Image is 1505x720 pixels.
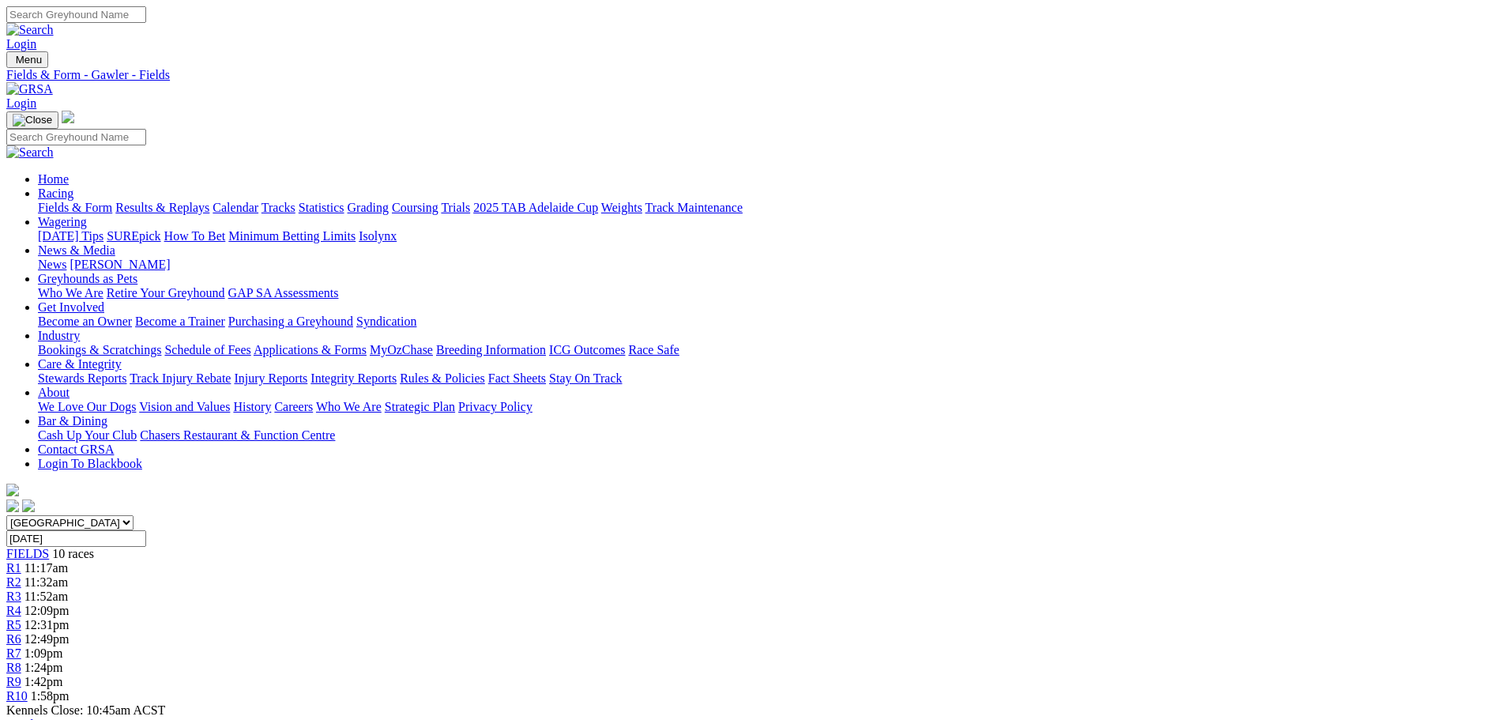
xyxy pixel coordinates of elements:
[24,661,63,674] span: 1:24pm
[115,201,209,214] a: Results & Replays
[6,129,146,145] input: Search
[6,111,58,129] button: Toggle navigation
[549,371,622,385] a: Stay On Track
[6,37,36,51] a: Login
[38,300,104,314] a: Get Involved
[38,357,122,371] a: Care & Integrity
[38,215,87,228] a: Wagering
[38,428,1499,443] div: Bar & Dining
[38,343,161,356] a: Bookings & Scratchings
[70,258,170,271] a: [PERSON_NAME]
[139,400,230,413] a: Vision and Values
[6,530,146,547] input: Select date
[135,315,225,328] a: Become a Trainer
[6,6,146,23] input: Search
[38,371,126,385] a: Stewards Reports
[601,201,642,214] a: Weights
[488,371,546,385] a: Fact Sheets
[261,201,295,214] a: Tracks
[316,400,382,413] a: Who We Are
[24,561,68,575] span: 11:17am
[645,201,743,214] a: Track Maintenance
[356,315,416,328] a: Syndication
[359,229,397,243] a: Isolynx
[6,484,19,496] img: logo-grsa-white.png
[130,371,231,385] a: Track Injury Rebate
[38,315,132,328] a: Become an Owner
[310,371,397,385] a: Integrity Reports
[16,54,42,66] span: Menu
[38,286,103,300] a: Who We Are
[385,400,455,413] a: Strategic Plan
[6,82,53,96] img: GRSA
[6,547,49,560] a: FIELDS
[6,675,21,688] a: R9
[628,343,679,356] a: Race Safe
[6,632,21,646] a: R6
[6,499,19,512] img: facebook.svg
[6,618,21,631] a: R5
[6,23,54,37] img: Search
[107,286,225,300] a: Retire Your Greyhound
[549,343,625,356] a: ICG Outcomes
[38,400,136,413] a: We Love Our Dogs
[213,201,258,214] a: Calendar
[441,201,470,214] a: Trials
[348,201,389,214] a: Grading
[38,272,137,285] a: Greyhounds as Pets
[6,689,28,703] span: R10
[38,371,1499,386] div: Care & Integrity
[24,590,68,603] span: 11:52am
[38,172,69,186] a: Home
[370,343,433,356] a: MyOzChase
[164,343,250,356] a: Schedule of Fees
[24,675,63,688] span: 1:42pm
[38,400,1499,414] div: About
[6,575,21,589] a: R2
[458,400,532,413] a: Privacy Policy
[38,386,70,399] a: About
[52,547,94,560] span: 10 races
[6,646,21,660] a: R7
[6,604,21,617] a: R4
[38,343,1499,357] div: Industry
[22,499,35,512] img: twitter.svg
[228,315,353,328] a: Purchasing a Greyhound
[38,229,103,243] a: [DATE] Tips
[274,400,313,413] a: Careers
[228,286,339,300] a: GAP SA Assessments
[6,96,36,110] a: Login
[24,632,70,646] span: 12:49pm
[38,457,142,470] a: Login To Blackbook
[228,229,356,243] a: Minimum Betting Limits
[6,68,1499,82] a: Fields & Form - Gawler - Fields
[38,286,1499,300] div: Greyhounds as Pets
[31,689,70,703] span: 1:58pm
[6,561,21,575] a: R1
[254,343,367,356] a: Applications & Forms
[400,371,485,385] a: Rules & Policies
[38,187,73,200] a: Racing
[6,661,21,674] a: R8
[38,428,137,442] a: Cash Up Your Club
[6,590,21,603] a: R3
[436,343,546,356] a: Breeding Information
[234,371,307,385] a: Injury Reports
[38,315,1499,329] div: Get Involved
[38,414,107,428] a: Bar & Dining
[6,51,48,68] button: Toggle navigation
[392,201,438,214] a: Coursing
[13,114,52,126] img: Close
[38,243,115,257] a: News & Media
[38,201,112,214] a: Fields & Form
[6,145,54,160] img: Search
[473,201,598,214] a: 2025 TAB Adelaide Cup
[24,646,63,660] span: 1:09pm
